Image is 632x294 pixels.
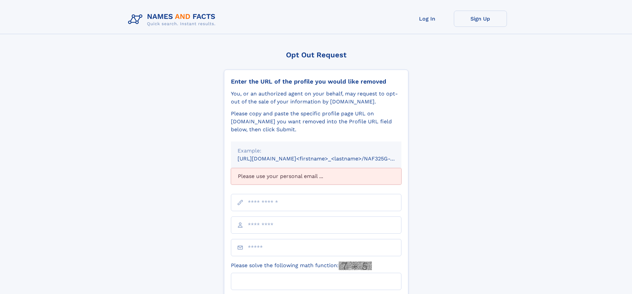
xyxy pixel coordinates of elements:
img: Logo Names and Facts [125,11,221,29]
a: Sign Up [454,11,507,27]
label: Please solve the following math function: [231,262,372,270]
small: [URL][DOMAIN_NAME]<firstname>_<lastname>/NAF325G-xxxxxxxx [238,155,414,162]
div: Please use your personal email ... [231,168,401,185]
div: Please copy and paste the specific profile page URL on [DOMAIN_NAME] you want removed into the Pr... [231,110,401,134]
div: You, or an authorized agent on your behalf, may request to opt-out of the sale of your informatio... [231,90,401,106]
div: Enter the URL of the profile you would like removed [231,78,401,85]
div: Example: [238,147,395,155]
a: Log In [401,11,454,27]
div: Opt Out Request [224,51,408,59]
